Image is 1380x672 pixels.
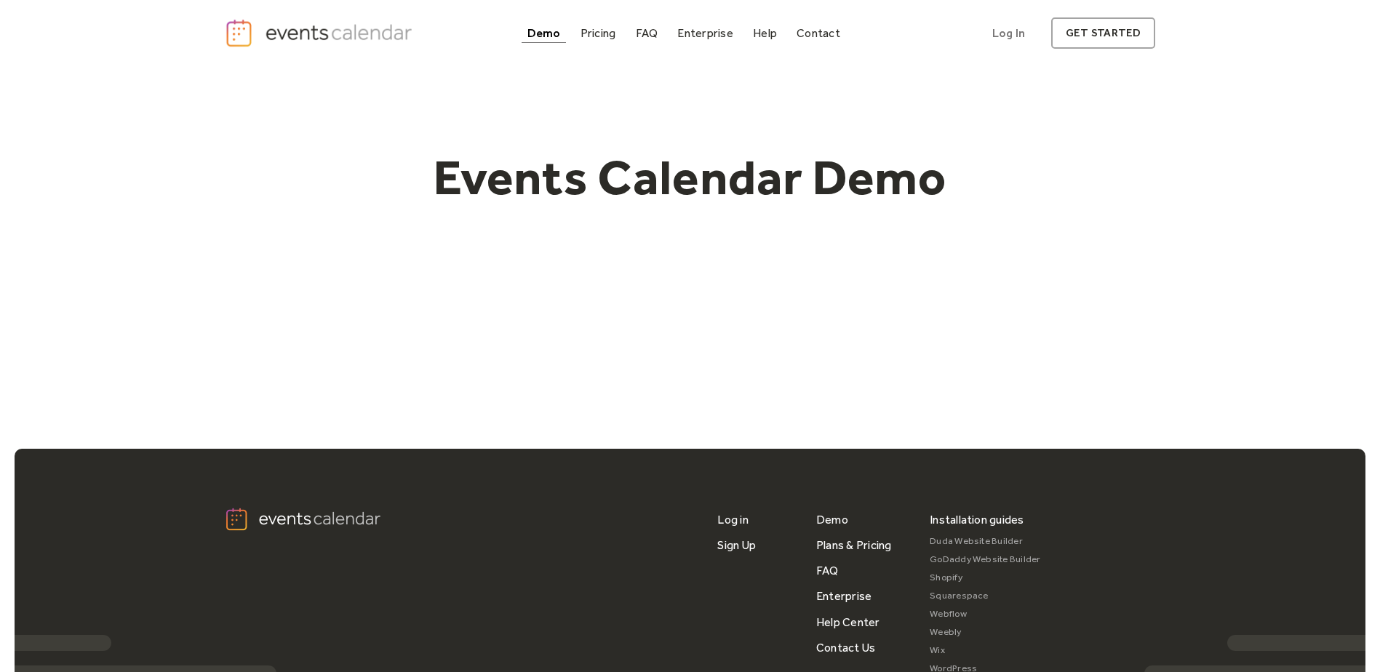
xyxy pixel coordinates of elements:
a: Pricing [575,23,622,43]
div: Installation guides [930,507,1024,532]
a: Demo [816,507,848,532]
div: Enterprise [677,29,733,37]
div: Help [753,29,777,37]
a: Duda Website Builder [930,532,1041,551]
a: FAQ [816,558,839,583]
a: Log in [717,507,748,532]
div: FAQ [636,29,658,37]
a: Squarespace [930,587,1041,605]
a: get started [1051,17,1155,49]
a: Weebly [930,623,1041,641]
div: Pricing [581,29,616,37]
a: home [225,18,417,48]
a: Shopify [930,569,1041,587]
a: Log In [978,17,1040,49]
a: Enterprise [671,23,738,43]
div: Demo [527,29,561,37]
a: Enterprise [816,583,872,609]
div: Contact [797,29,840,37]
a: Plans & Pricing [816,532,892,558]
h1: Events Calendar Demo [411,148,970,207]
a: Contact Us [816,635,875,660]
a: Contact [791,23,846,43]
a: Demo [522,23,567,43]
a: Webflow [930,605,1041,623]
a: FAQ [630,23,664,43]
a: Help [747,23,783,43]
a: GoDaddy Website Builder [930,551,1041,569]
a: Sign Up [717,532,756,558]
a: Help Center [816,609,880,635]
a: Wix [930,641,1041,660]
